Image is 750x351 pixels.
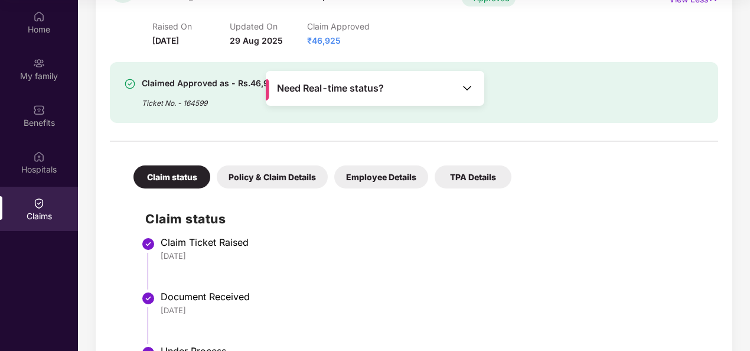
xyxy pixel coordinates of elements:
[307,35,341,45] span: ₹46,925
[145,209,706,229] h2: Claim status
[33,197,45,209] img: svg+xml;base64,PHN2ZyBpZD0iQ2xhaW0iIHhtbG5zPSJodHRwOi8vd3d3LnczLm9yZy8yMDAwL3N2ZyIgd2lkdGg9IjIwIi...
[230,35,283,45] span: 29 Aug 2025
[142,76,279,90] div: Claimed Approved as - Rs.46,925
[152,21,230,31] p: Raised On
[33,104,45,116] img: svg+xml;base64,PHN2ZyBpZD0iQmVuZWZpdHMiIHhtbG5zPSJodHRwOi8vd3d3LnczLm9yZy8yMDAwL3N2ZyIgd2lkdGg9Ij...
[161,251,706,261] div: [DATE]
[142,90,279,109] div: Ticket No. - 164599
[161,291,706,303] div: Document Received
[141,237,155,251] img: svg+xml;base64,PHN2ZyBpZD0iU3RlcC1Eb25lLTMyeDMyIiB4bWxucz0iaHR0cDovL3d3dy53My5vcmcvMjAwMC9zdmciIH...
[334,165,428,188] div: Employee Details
[217,165,328,188] div: Policy & Claim Details
[435,165,511,188] div: TPA Details
[33,11,45,22] img: svg+xml;base64,PHN2ZyBpZD0iSG9tZSIgeG1sbnM9Imh0dHA6Ly93d3cudzMub3JnLzIwMDAvc3ZnIiB3aWR0aD0iMjAiIG...
[141,291,155,305] img: svg+xml;base64,PHN2ZyBpZD0iU3RlcC1Eb25lLTMyeDMyIiB4bWxucz0iaHR0cDovL3d3dy53My5vcmcvMjAwMC9zdmciIH...
[152,35,179,45] span: [DATE]
[33,57,45,69] img: svg+xml;base64,PHN2ZyB3aWR0aD0iMjAiIGhlaWdodD0iMjAiIHZpZXdCb3g9IjAgMCAyMCAyMCIgZmlsbD0ibm9uZSIgeG...
[133,165,210,188] div: Claim status
[461,82,473,94] img: Toggle Icon
[230,21,307,31] p: Updated On
[124,78,136,90] img: svg+xml;base64,PHN2ZyBpZD0iU3VjY2Vzcy0zMngzMiIgeG1sbnM9Imh0dHA6Ly93d3cudzMub3JnLzIwMDAvc3ZnIiB3aW...
[161,236,706,248] div: Claim Ticket Raised
[161,305,706,316] div: [DATE]
[33,151,45,162] img: svg+xml;base64,PHN2ZyBpZD0iSG9zcGl0YWxzIiB4bWxucz0iaHR0cDovL3d3dy53My5vcmcvMjAwMC9zdmciIHdpZHRoPS...
[277,82,384,95] span: Need Real-time status?
[307,21,384,31] p: Claim Approved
